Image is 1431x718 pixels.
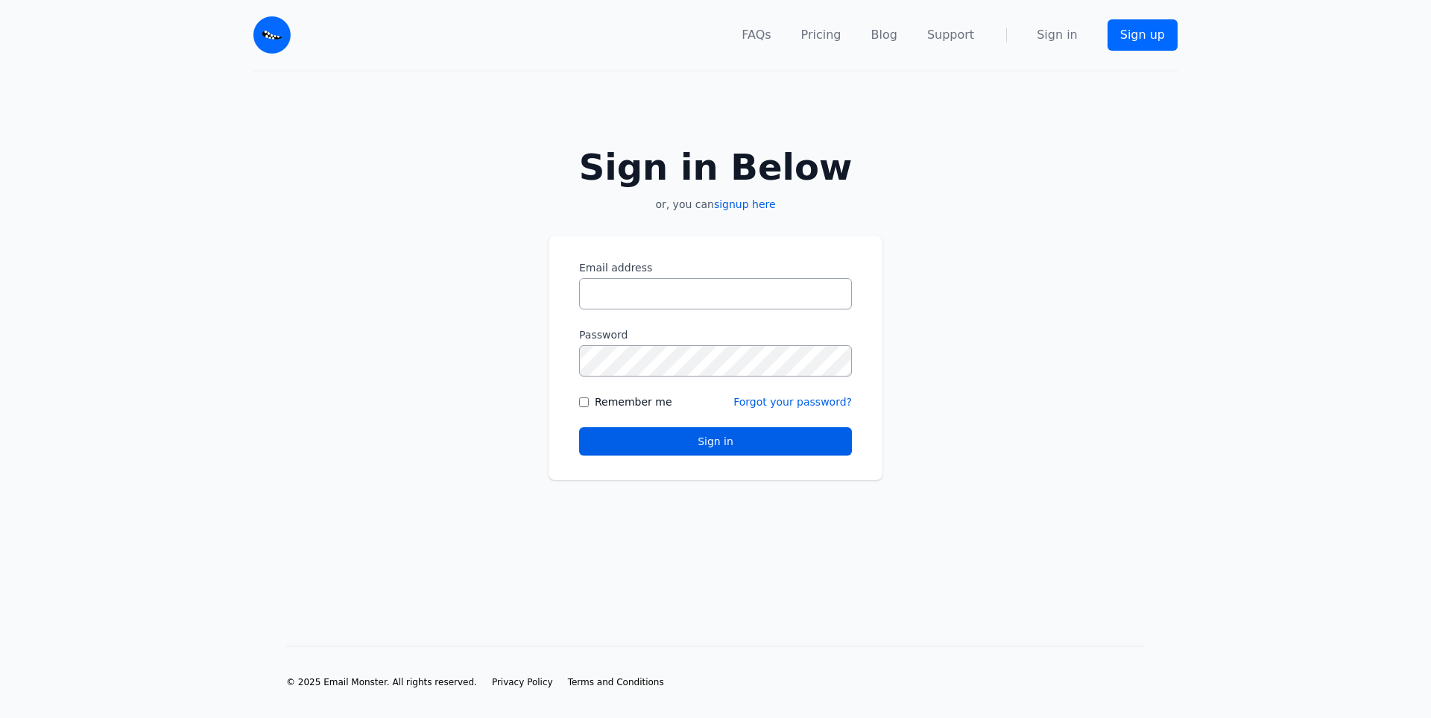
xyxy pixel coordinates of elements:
[714,198,776,210] a: signup here
[579,260,852,275] label: Email address
[733,396,852,408] a: Forgot your password?
[492,677,553,687] span: Privacy Policy
[492,676,553,688] a: Privacy Policy
[579,427,852,456] button: Sign in
[1108,19,1178,51] a: Sign up
[579,327,852,342] label: Password
[253,16,291,54] img: Email Monster
[549,197,882,212] p: or, you can
[871,26,897,44] a: Blog
[568,676,664,688] a: Terms and Conditions
[927,26,974,44] a: Support
[549,149,882,185] h2: Sign in Below
[568,677,664,687] span: Terms and Conditions
[286,676,477,688] li: © 2025 Email Monster. All rights reserved.
[742,26,771,44] a: FAQs
[595,394,672,409] label: Remember me
[1037,26,1078,44] a: Sign in
[801,26,841,44] a: Pricing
